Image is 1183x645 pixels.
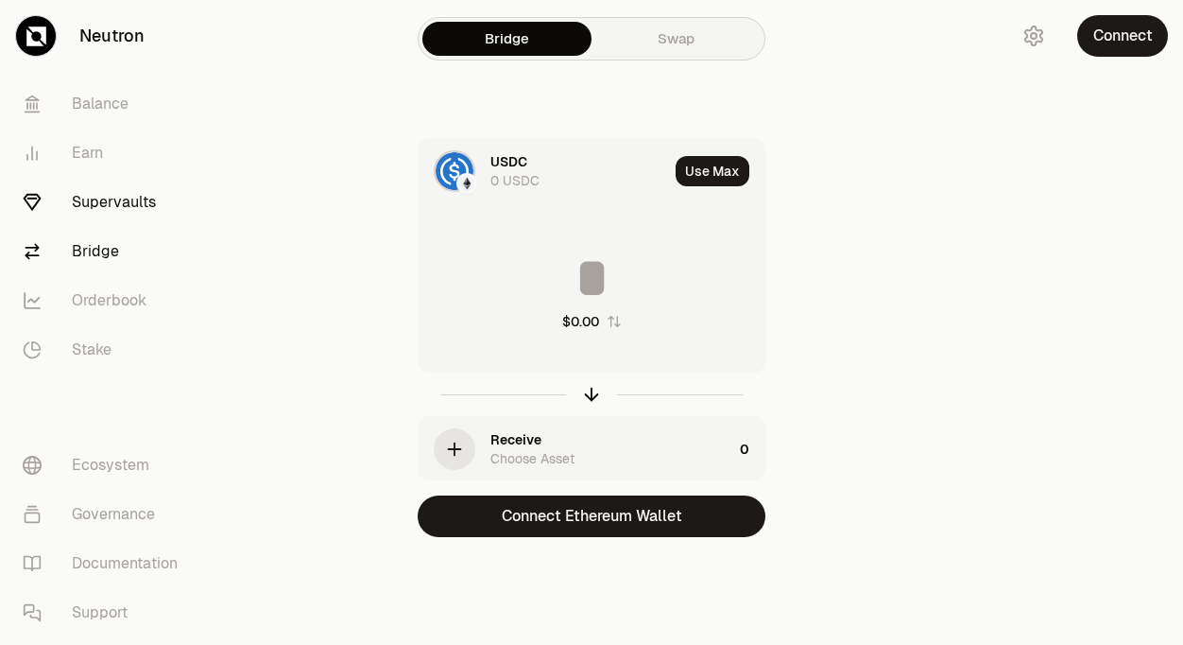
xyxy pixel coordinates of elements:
[8,178,204,227] a: Supervaults
[418,496,765,537] button: Connect Ethereum Wallet
[8,588,204,637] a: Support
[8,539,204,588] a: Documentation
[562,312,622,331] button: $0.00
[490,152,527,171] div: USDC
[1077,15,1168,57] button: Connect
[8,227,204,276] a: Bridge
[8,276,204,325] a: Orderbook
[8,441,204,490] a: Ecosystem
[8,79,204,129] a: Balance
[419,417,764,481] button: ReceiveChoose Asset0
[740,417,764,481] div: 0
[419,139,668,203] div: USDC LogoEthereum LogoUSDC0 USDC
[8,129,204,178] a: Earn
[591,22,761,56] a: Swap
[419,417,732,481] div: ReceiveChoose Asset
[8,490,204,539] a: Governance
[490,171,540,190] div: 0 USDC
[562,312,599,331] div: $0.00
[490,449,574,468] div: Choose Asset
[458,175,475,192] img: Ethereum Logo
[490,430,541,449] div: Receive
[422,22,591,56] a: Bridge
[676,156,749,186] button: Use Max
[436,152,473,190] img: USDC Logo
[8,325,204,375] a: Stake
